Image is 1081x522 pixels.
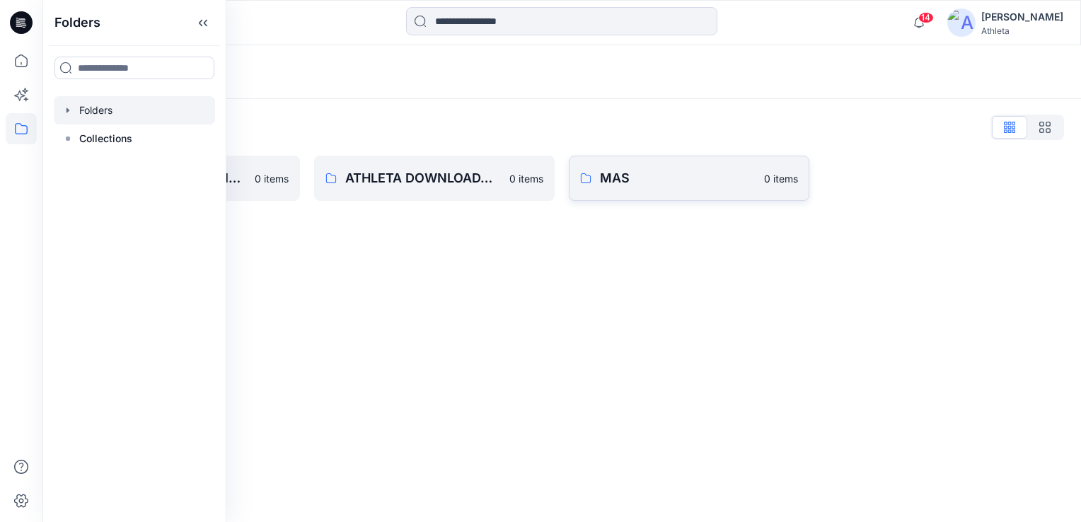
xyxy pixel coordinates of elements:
[600,168,756,188] p: MAS
[509,171,543,186] p: 0 items
[947,8,976,37] img: avatar
[764,171,798,186] p: 0 items
[345,168,501,188] p: ATHLETA DOWNLOADABLE RESOURCES
[981,8,1063,25] div: [PERSON_NAME]
[79,130,132,147] p: Collections
[981,25,1063,36] div: Athleta
[255,171,289,186] p: 0 items
[569,156,809,201] a: MAS0 items
[314,156,555,201] a: ATHLETA DOWNLOADABLE RESOURCES0 items
[918,12,934,23] span: 14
